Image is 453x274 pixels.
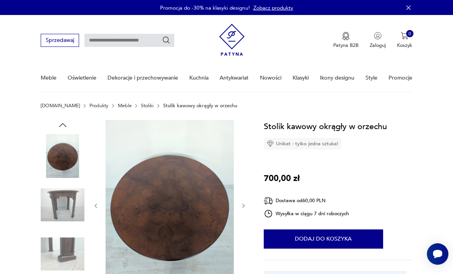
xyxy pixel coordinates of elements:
button: Zaloguj [370,32,386,49]
div: Wysyłka w ciągu 7 dni roboczych [264,209,349,218]
img: Ikona diamentu [267,140,274,147]
a: Meble [118,103,132,108]
a: Kuchnia [189,65,208,91]
img: Patyna - sklep z meblami i dekoracjami vintage [219,21,245,58]
img: Ikonka użytkownika [374,32,382,40]
a: Antykwariat [220,65,248,91]
a: Zobacz produkty [253,4,293,12]
a: Produkty [89,103,108,108]
img: Zdjęcie produktu Stolik kawowy okrągły w orzechu [41,134,84,178]
a: Ikony designu [320,65,354,91]
a: Klasyki [293,65,309,91]
a: Stoliki [141,103,154,108]
a: Sprzedawaj [41,38,79,43]
img: Ikona koszyka [401,32,408,40]
a: Dekoracje i przechowywanie [107,65,178,91]
button: 0Koszyk [397,32,412,49]
iframe: Smartsupp widget button [427,243,448,265]
button: Sprzedawaj [41,34,79,46]
div: Dostawa od 60,00 PLN [264,196,349,206]
p: Promocja do -30% na klasyki designu! [160,4,250,12]
img: Ikona dostawy [264,196,273,206]
a: Meble [41,65,56,91]
a: Nowości [260,65,281,91]
p: 700,00 zł [264,172,300,185]
h1: Stolik kawowy okrągły w orzechu [264,120,387,133]
a: Oświetlenie [68,65,96,91]
a: Ikona medaluPatyna B2B [333,32,359,49]
a: Style [365,65,377,91]
button: Szukaj [162,36,170,45]
p: Zaloguj [370,42,386,49]
button: Dodaj do koszyka [264,229,383,249]
a: [DOMAIN_NAME] [41,103,80,108]
button: Patyna B2B [333,32,359,49]
p: Patyna B2B [333,42,359,49]
p: Stolik kawowy okrągły w orzechu [163,103,237,108]
img: Zdjęcie produktu Stolik kawowy okrągły w orzechu [41,183,84,227]
div: 0 [406,30,414,38]
img: Ikona medalu [342,32,350,40]
a: Promocje [389,65,412,91]
div: Unikat - tylko jedna sztuka! [264,138,341,149]
p: Koszyk [397,42,412,49]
